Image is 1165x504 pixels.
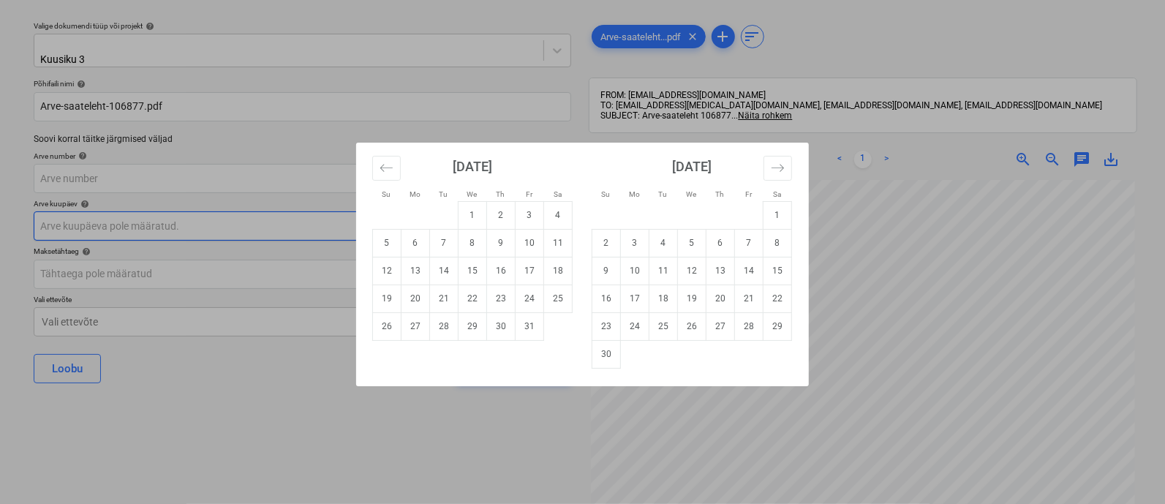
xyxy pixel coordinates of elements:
[764,201,792,229] td: Saturday, November 1, 2025
[649,312,678,340] td: Tuesday, November 25, 2025
[602,190,611,198] small: Su
[526,190,532,198] small: Fr
[373,229,401,257] td: Sunday, October 5, 2025
[544,285,573,312] td: Saturday, October 25, 2025
[649,257,678,285] td: Tuesday, November 11, 2025
[678,312,706,340] td: Wednesday, November 26, 2025
[373,285,401,312] td: Sunday, October 19, 2025
[592,229,621,257] td: Sunday, November 2, 2025
[487,257,516,285] td: Thursday, October 16, 2025
[735,312,764,340] td: Friday, November 28, 2025
[706,229,735,257] td: Thursday, November 6, 2025
[516,257,544,285] td: Friday, October 17, 2025
[372,156,401,181] button: Move backward to switch to the previous month.
[735,229,764,257] td: Friday, November 7, 2025
[487,312,516,340] td: Thursday, October 30, 2025
[516,201,544,229] td: Friday, October 3, 2025
[764,156,792,181] button: Move forward to switch to the next month.
[716,190,725,198] small: Th
[401,312,430,340] td: Monday, October 27, 2025
[678,229,706,257] td: Wednesday, November 5, 2025
[430,257,459,285] td: Tuesday, October 14, 2025
[459,229,487,257] td: Wednesday, October 8, 2025
[356,143,809,386] div: Calendar
[487,229,516,257] td: Thursday, October 9, 2025
[659,190,668,198] small: Tu
[649,285,678,312] td: Tuesday, November 18, 2025
[401,229,430,257] td: Monday, October 6, 2025
[764,229,792,257] td: Saturday, November 8, 2025
[544,257,573,285] td: Saturday, October 18, 2025
[467,190,478,198] small: We
[735,257,764,285] td: Friday, November 14, 2025
[459,257,487,285] td: Wednesday, October 15, 2025
[401,257,430,285] td: Monday, October 13, 2025
[459,285,487,312] td: Wednesday, October 22, 2025
[706,257,735,285] td: Thursday, November 13, 2025
[1092,434,1165,504] div: Vestlusvidin
[516,312,544,340] td: Friday, October 31, 2025
[745,190,752,198] small: Fr
[544,229,573,257] td: Saturday, October 11, 2025
[430,285,459,312] td: Tuesday, October 21, 2025
[430,229,459,257] td: Tuesday, October 7, 2025
[459,201,487,229] td: Wednesday, October 1, 2025
[487,285,516,312] td: Thursday, October 23, 2025
[629,190,640,198] small: Mo
[649,229,678,257] td: Tuesday, November 4, 2025
[621,285,649,312] td: Monday, November 17, 2025
[592,340,621,368] td: Sunday, November 30, 2025
[382,190,391,198] small: Su
[487,201,516,229] td: Thursday, October 2, 2025
[706,312,735,340] td: Thursday, November 27, 2025
[544,201,573,229] td: Saturday, October 4, 2025
[621,312,649,340] td: Monday, November 24, 2025
[440,190,448,198] small: Tu
[764,312,792,340] td: Saturday, November 29, 2025
[764,257,792,285] td: Saturday, November 15, 2025
[516,285,544,312] td: Friday, October 24, 2025
[764,285,792,312] td: Saturday, November 22, 2025
[410,190,421,198] small: Mo
[735,285,764,312] td: Friday, November 21, 2025
[592,312,621,340] td: Sunday, November 23, 2025
[592,285,621,312] td: Sunday, November 16, 2025
[554,190,562,198] small: Sa
[453,159,492,174] strong: [DATE]
[459,312,487,340] td: Wednesday, October 29, 2025
[430,312,459,340] td: Tuesday, October 28, 2025
[621,257,649,285] td: Monday, November 10, 2025
[373,257,401,285] td: Sunday, October 12, 2025
[678,285,706,312] td: Wednesday, November 19, 2025
[516,229,544,257] td: Friday, October 10, 2025
[678,257,706,285] td: Wednesday, November 12, 2025
[773,190,781,198] small: Sa
[592,257,621,285] td: Sunday, November 9, 2025
[687,190,697,198] small: We
[497,190,505,198] small: Th
[373,312,401,340] td: Sunday, October 26, 2025
[621,229,649,257] td: Monday, November 3, 2025
[672,159,712,174] strong: [DATE]
[706,285,735,312] td: Thursday, November 20, 2025
[401,285,430,312] td: Monday, October 20, 2025
[1092,434,1165,504] iframe: Chat Widget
